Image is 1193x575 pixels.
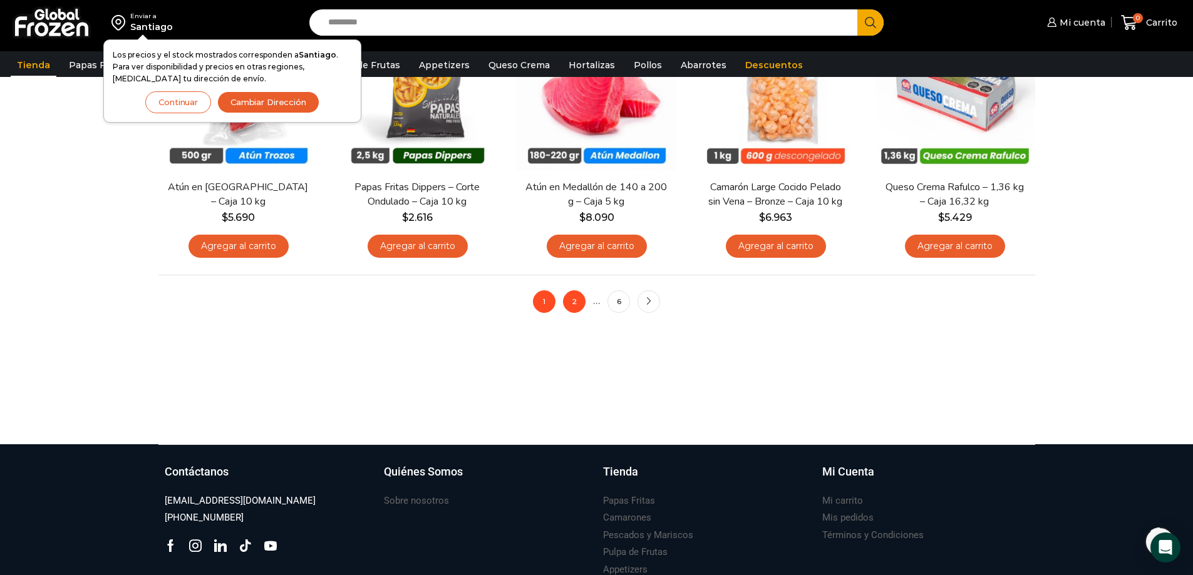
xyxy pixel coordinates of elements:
[1150,532,1180,562] div: Open Intercom Messenger
[1133,13,1143,23] span: 0
[145,91,211,113] button: Continuar
[593,295,600,307] span: …
[413,53,476,77] a: Appetizers
[603,464,810,492] a: Tienda
[402,211,433,223] bdi: 2.616
[166,180,310,209] a: Atún en [GEOGRAPHIC_DATA] – Caja 10 kg
[603,544,668,561] a: Pulpa de Frutas
[726,235,826,258] a: Agregar al carrito: “Camarón Large Cocido Pelado sin Vena - Bronze - Caja 10 kg”
[63,53,132,77] a: Papas Fritas
[1044,10,1105,35] a: Mi cuenta
[384,464,591,492] a: Quiénes Somos
[1143,16,1177,29] span: Carrito
[603,546,668,559] h3: Pulpa de Frutas
[627,53,668,77] a: Pollos
[533,290,555,313] span: 1
[384,464,463,480] h3: Quiénes Somos
[703,180,847,209] a: Camarón Large Cocido Pelado sin Vena – Bronze – Caja 10 kg
[165,494,316,507] h3: [EMAIL_ADDRESS][DOMAIN_NAME]
[165,511,244,524] h3: [PHONE_NUMBER]
[603,511,651,524] h3: Camarones
[217,91,319,113] button: Cambiar Dirección
[905,235,1005,258] a: Agregar al carrito: “Queso Crema Rafulco - 1,36 kg - Caja 16,32 kg”
[222,211,255,223] bdi: 5.690
[482,53,556,77] a: Queso Crema
[822,492,863,509] a: Mi carrito
[759,211,765,223] span: $
[822,494,863,507] h3: Mi carrito
[165,509,244,526] a: [PHONE_NUMBER]
[882,180,1026,209] a: Queso Crema Rafulco – 1,36 kg – Caja 16,32 kg
[402,211,408,223] span: $
[1056,16,1105,29] span: Mi cuenta
[384,492,449,509] a: Sobre nosotros
[299,50,336,59] strong: Santiago
[607,290,630,313] a: 6
[603,529,693,542] h3: Pescados y Mariscos
[165,492,316,509] a: [EMAIL_ADDRESS][DOMAIN_NAME]
[603,492,655,509] a: Papas Fritas
[822,464,1029,492] a: Mi Cuenta
[822,527,924,544] a: Términos y Condiciones
[11,53,56,77] a: Tienda
[165,464,371,492] a: Contáctanos
[563,290,586,313] a: 2
[759,211,792,223] bdi: 6.963
[165,464,229,480] h3: Contáctanos
[322,53,406,77] a: Pulpa de Frutas
[822,464,874,480] h3: Mi Cuenta
[562,53,621,77] a: Hortalizas
[345,180,489,209] a: Papas Fritas Dippers – Corte Ondulado – Caja 10 kg
[739,53,809,77] a: Descuentos
[603,494,655,507] h3: Papas Fritas
[547,235,647,258] a: Agregar al carrito: “Atún en Medallón de 140 a 200 g - Caja 5 kg”
[579,211,586,223] span: $
[130,12,173,21] div: Enviar a
[384,494,449,507] h3: Sobre nosotros
[822,509,874,526] a: Mis pedidos
[938,211,944,223] span: $
[822,511,874,524] h3: Mis pedidos
[603,509,651,526] a: Camarones
[857,9,884,36] button: Search button
[1118,8,1180,38] a: 0 Carrito
[674,53,733,77] a: Abarrotes
[603,527,693,544] a: Pescados y Mariscos
[368,235,468,258] a: Agregar al carrito: “Papas Fritas Dippers - Corte Ondulado - Caja 10 kg”
[222,211,228,223] span: $
[130,21,173,33] div: Santiago
[822,529,924,542] h3: Términos y Condiciones
[189,235,289,258] a: Agregar al carrito: “Atún en Trozos - Caja 10 kg”
[524,180,668,209] a: Atún en Medallón de 140 a 200 g – Caja 5 kg
[111,12,130,33] img: address-field-icon.svg
[603,464,638,480] h3: Tienda
[113,49,352,85] p: Los precios y el stock mostrados corresponden a . Para ver disponibilidad y precios en otras regi...
[579,211,614,223] bdi: 8.090
[938,211,972,223] bdi: 5.429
